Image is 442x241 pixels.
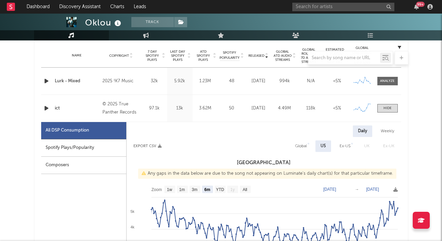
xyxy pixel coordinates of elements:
div: Global [295,142,307,150]
span: Last Day Spotify Plays [169,50,187,62]
text: 3m [192,187,197,192]
div: 97.1k [143,105,165,112]
span: ATD Spotify Plays [194,50,212,62]
text: [DATE] [366,187,379,192]
h3: [GEOGRAPHIC_DATA] [127,159,401,167]
button: 99+ [414,4,419,10]
div: US [321,142,326,150]
text: 1w [167,187,172,192]
div: 118k [299,105,322,112]
div: All DSP Consumption [46,126,89,135]
span: Estimated % Playlist Streams Last Day [326,48,344,64]
text: Zoom [151,187,162,192]
div: 994k [273,78,296,85]
div: 1.23M [194,78,216,85]
text: 1y [230,187,234,192]
div: Any gaps in the data below are due to the song not appearing on Luminate's daily chart(s) for tha... [138,169,396,179]
button: Track [131,17,174,27]
input: Search by song name or URL [308,55,380,61]
div: 48 [220,78,244,85]
text: All [243,187,247,192]
div: Spotify Plays/Popularity [41,139,126,157]
div: 50 [220,105,244,112]
span: Spotify Popularity [219,50,240,61]
div: All DSP Consumption [41,122,126,139]
div: 13k [169,105,191,112]
div: 32k [143,78,165,85]
button: Export CSV [133,144,162,148]
div: Global Streaming Trend (Last 60D) [352,46,372,66]
text: 1m [179,187,185,192]
text: [DATE] [323,187,336,192]
span: Global ATD Audio Streams [273,50,292,62]
div: Daily [353,125,372,137]
div: <5% [326,105,348,112]
div: 2025 !K7 Music [102,77,140,85]
div: Ex-US [340,142,350,150]
div: <5% [326,78,348,85]
div: 99 + [416,2,425,7]
input: Search for artists [292,3,394,11]
a: Lurk - Mixed [55,78,99,85]
text: YTD [216,187,224,192]
div: [DATE] [247,105,270,112]
text: → [355,187,359,192]
div: 4.49M [273,105,296,112]
span: 7 Day Spotify Plays [143,50,161,62]
div: Oklou [85,17,123,28]
text: 6m [204,187,210,192]
a: ict [55,105,99,112]
div: © 2025 True Panther Records [102,100,140,117]
div: [DATE] [247,78,270,85]
div: Weekly [376,125,399,137]
div: N/A [299,78,322,85]
div: Composers [41,157,126,174]
text: 4k [130,225,134,229]
div: 3.62M [194,105,216,112]
span: Global Rolling 7D Audio Streams [299,48,318,64]
text: 5k [130,209,134,213]
div: 5.92k [169,78,191,85]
